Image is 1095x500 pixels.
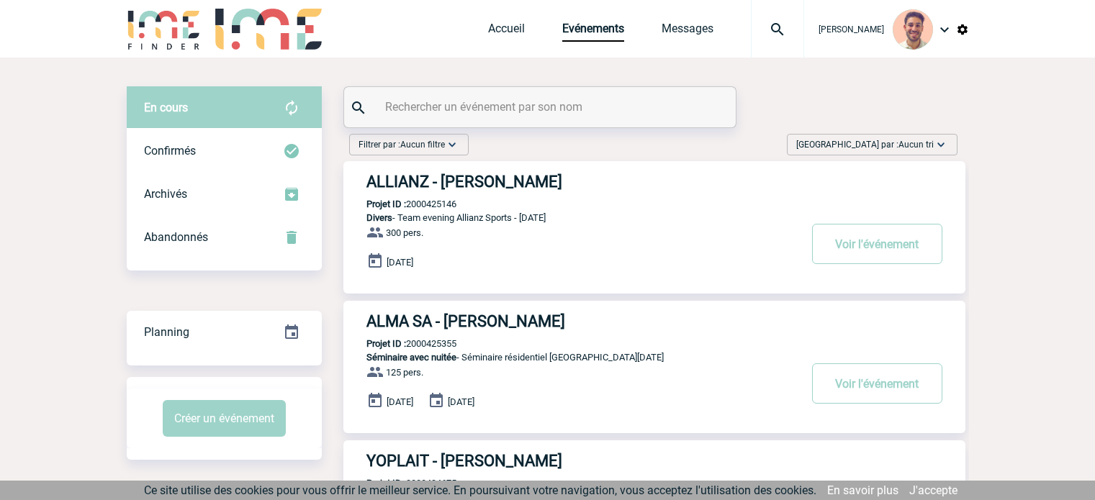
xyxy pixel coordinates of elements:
[819,24,884,35] span: [PERSON_NAME]
[812,363,942,404] button: Voir l'événement
[382,96,702,117] input: Rechercher un événement par son nom
[127,9,202,50] img: IME-Finder
[796,137,934,152] span: [GEOGRAPHIC_DATA] par :
[144,325,189,339] span: Planning
[812,224,942,264] button: Voir l'événement
[343,478,456,488] p: 2000424675
[366,352,456,363] span: Séminaire avec nuitée
[445,137,459,152] img: baseline_expand_more_white_24dp-b.png
[893,9,933,50] img: 132114-0.jpg
[343,338,456,349] p: 2000425355
[144,144,196,158] span: Confirmés
[366,173,798,191] h3: ALLIANZ - [PERSON_NAME]
[343,312,965,330] a: ALMA SA - [PERSON_NAME]
[127,86,322,129] div: Retrouvez ici tous vos évènements avant confirmation
[366,312,798,330] h3: ALMA SA - [PERSON_NAME]
[898,140,934,150] span: Aucun tri
[386,367,423,378] span: 125 pers.
[909,483,957,497] a: J'accepte
[387,396,413,407] span: [DATE]
[343,452,965,470] a: YOPLAIT - [PERSON_NAME]
[366,199,406,209] b: Projet ID :
[163,400,286,437] button: Créer un événement
[144,101,188,114] span: En cours
[366,478,406,488] b: Projet ID :
[562,22,624,42] a: Evénements
[343,352,798,363] p: - Séminaire résidentiel [GEOGRAPHIC_DATA][DATE]
[366,212,392,223] span: Divers
[827,483,898,497] a: En savoir plus
[343,199,456,209] p: 2000425146
[144,483,816,497] span: Ce site utilise des cookies pour vous offrir le meilleur service. En poursuivant votre navigation...
[127,173,322,216] div: Retrouvez ici tous les événements que vous avez décidé d'archiver
[448,396,474,407] span: [DATE]
[144,187,187,201] span: Archivés
[934,137,948,152] img: baseline_expand_more_white_24dp-b.png
[127,310,322,353] a: Planning
[662,22,713,42] a: Messages
[127,311,322,354] div: Retrouvez ici tous vos événements organisés par date et état d'avancement
[488,22,525,42] a: Accueil
[359,137,445,152] span: Filtrer par :
[400,140,445,150] span: Aucun filtre
[343,173,965,191] a: ALLIANZ - [PERSON_NAME]
[127,216,322,259] div: Retrouvez ici tous vos événements annulés
[343,212,798,223] p: - Team evening Allianz Sports - [DATE]
[387,257,413,268] span: [DATE]
[144,230,208,244] span: Abandonnés
[386,227,423,238] span: 300 pers.
[366,452,798,470] h3: YOPLAIT - [PERSON_NAME]
[366,338,406,349] b: Projet ID :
